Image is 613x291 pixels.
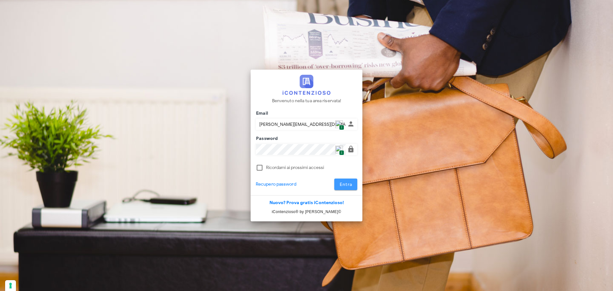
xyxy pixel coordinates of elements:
[269,200,344,205] a: Nuovo? Prova gratis iContenzioso!
[251,209,362,215] p: iContenzioso® by [PERSON_NAME]©
[339,182,352,187] span: Entra
[266,165,357,171] label: Ricordami ai prossimi accessi
[254,110,268,117] label: Email
[334,179,358,190] button: Entra
[339,125,344,130] span: 1
[335,146,343,153] img: npw-badge-icon.svg
[339,150,344,156] span: 1
[272,97,341,104] p: Benvenuto nella tua area riservata!
[254,135,278,142] label: Password
[5,280,16,291] button: Le tue preferenze relative al consenso per le tecnologie di tracciamento
[335,120,343,128] img: npw-badge-icon.svg
[256,119,346,130] input: Inserisci il tuo indirizzo email
[256,181,296,188] a: Recupero password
